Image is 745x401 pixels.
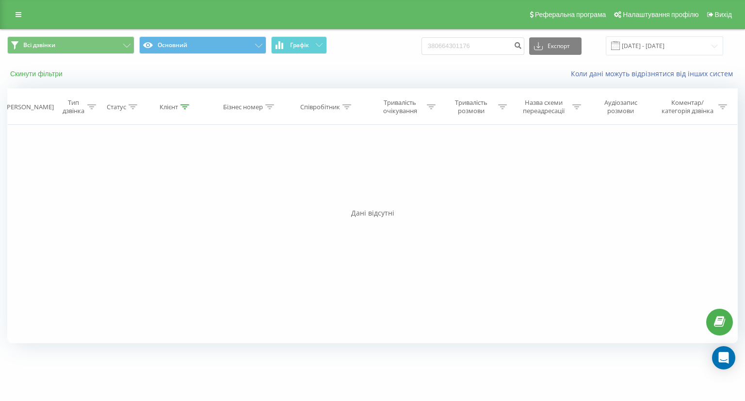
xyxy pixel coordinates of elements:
div: Дані відсутні [7,208,738,218]
button: Скинути фільтри [7,69,67,78]
div: Бізнес номер [223,103,263,111]
span: Вихід [715,11,732,18]
button: Графік [271,36,327,54]
div: Тривалість очікування [375,99,424,115]
div: Коментар/категорія дзвінка [659,99,716,115]
div: Тривалість розмови [447,99,496,115]
button: Основний [139,36,266,54]
span: Графік [290,42,309,49]
div: Аудіозапис розмови [592,99,649,115]
span: Всі дзвінки [23,41,55,49]
div: Співробітник [300,103,340,111]
div: Тип дзвінка [62,99,85,115]
a: Коли дані можуть відрізнятися вiд інших систем [571,69,738,78]
span: Налаштування профілю [623,11,698,18]
span: Реферальна програма [535,11,606,18]
div: Назва схеми переадресації [518,99,570,115]
div: Клієнт [160,103,178,111]
div: [PERSON_NAME] [5,103,54,111]
button: Експорт [529,37,582,55]
div: Open Intercom Messenger [712,346,735,369]
input: Пошук за номером [421,37,524,55]
div: Статус [107,103,126,111]
button: Всі дзвінки [7,36,134,54]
